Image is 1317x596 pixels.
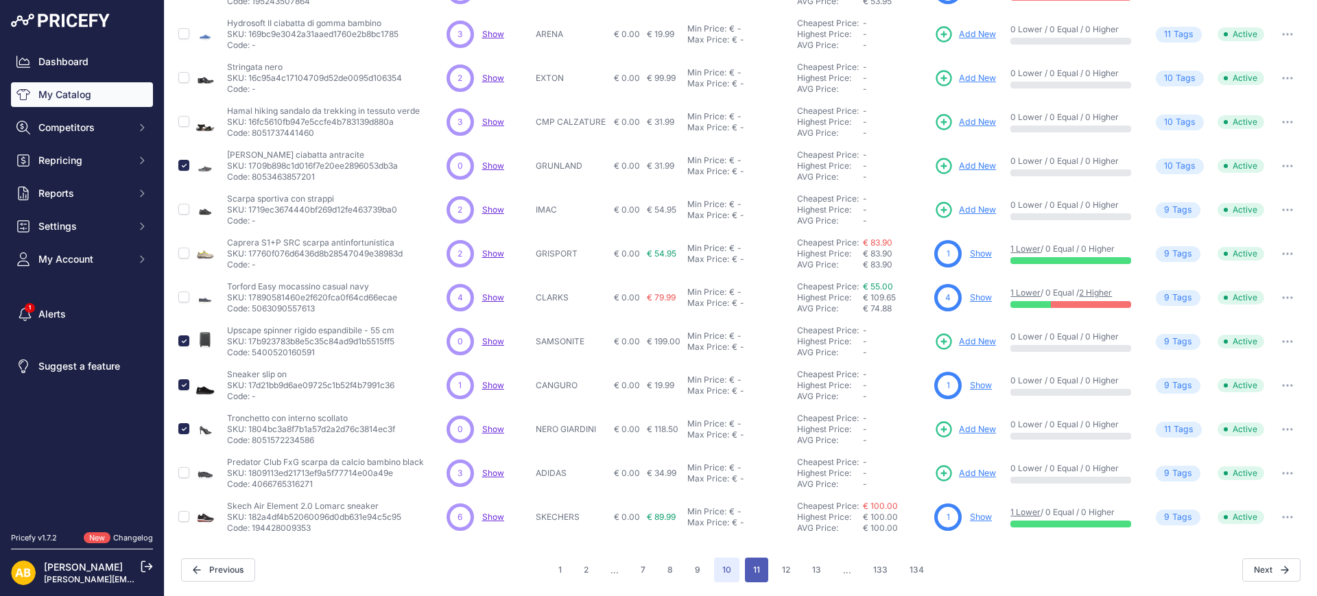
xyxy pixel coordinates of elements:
[735,155,741,166] div: -
[735,374,741,385] div: -
[1010,507,1041,517] a: 1 Lower
[732,78,737,89] div: €
[735,23,741,34] div: -
[1156,378,1200,394] span: Tag
[11,82,153,107] a: My Catalog
[797,501,859,511] a: Cheapest Price:
[863,325,867,335] span: -
[647,248,676,259] span: € 54.95
[1010,24,1137,35] p: 0 Lower / 0 Equal / 0 Higher
[1218,335,1264,348] span: Active
[687,374,726,385] div: Min Price:
[1218,247,1264,261] span: Active
[737,210,744,221] div: -
[934,156,996,176] a: Add New
[482,512,504,522] a: Show
[687,342,729,353] div: Max Price:
[797,215,863,226] div: AVG Price:
[458,204,462,216] span: 2
[934,464,996,483] a: Add New
[865,558,896,582] button: Go to page 133
[1218,203,1264,217] span: Active
[863,347,867,357] span: -
[536,248,608,259] p: GRISPORT
[970,380,992,390] a: Show
[482,468,504,478] span: Show
[482,117,504,127] a: Show
[458,379,462,392] span: 1
[536,117,608,128] p: CMP CALZATURE
[1164,160,1173,173] span: 10
[614,73,640,83] span: € 0.00
[774,558,798,582] button: Go to page 12
[11,49,153,74] a: Dashboard
[536,204,608,215] p: IMAC
[737,254,744,265] div: -
[647,292,676,302] span: € 79.99
[536,336,608,347] p: SAMSONITE
[959,72,996,85] span: Add New
[934,200,996,219] a: Add New
[970,512,992,522] a: Show
[632,558,654,582] button: Go to page 7
[863,73,867,83] span: -
[797,204,863,215] div: Highest Price:
[227,248,403,259] p: SKU: 17760f076d6436d8b28547049e38983d
[732,210,737,221] div: €
[735,199,741,210] div: -
[113,533,153,543] a: Changelog
[227,106,420,117] p: Hamal hiking sandalo da trekking in tessuto verde
[482,380,504,390] span: Show
[1218,71,1264,85] span: Active
[38,219,128,233] span: Settings
[11,115,153,140] button: Competitors
[947,248,950,260] span: 1
[482,160,504,171] a: Show
[227,193,397,204] p: Scarpa sportiva con strappi
[735,243,741,254] div: -
[863,84,867,94] span: -
[732,254,737,265] div: €
[1164,204,1170,217] span: 9
[797,413,859,423] a: Cheapest Price:
[227,18,399,29] p: Hydrosoft II ciabatta di gomma bambino
[227,380,394,391] p: SKU: 17d21bb9d6ae09725c1b52f4b7991c36
[863,292,896,302] span: € 109.65
[737,78,744,89] div: -
[1010,112,1137,123] p: 0 Lower / 0 Equal / 0 Higher
[1191,160,1196,173] span: s
[614,248,640,259] span: € 0.00
[227,281,397,292] p: Torford Easy mocassino casual navy
[482,204,504,215] a: Show
[536,380,608,391] p: CANGURO
[536,29,608,40] p: ARENA
[550,558,570,582] button: Go to page 1
[863,336,867,346] span: -
[482,424,504,434] span: Show
[863,501,898,511] a: € 100.00
[737,34,744,45] div: -
[863,160,867,171] span: -
[729,23,735,34] div: €
[732,298,737,309] div: €
[863,40,867,50] span: -
[1010,331,1137,342] p: 0 Lower / 0 Equal / 0 Higher
[1156,202,1200,218] span: Tag
[732,34,737,45] div: €
[227,259,403,270] p: Code: -
[863,62,867,72] span: -
[482,248,504,259] span: Show
[687,210,729,221] div: Max Price:
[687,287,726,298] div: Min Price:
[687,558,709,582] button: Go to page 9
[687,155,726,166] div: Min Price:
[11,247,153,272] button: My Account
[227,369,394,380] p: Sneaker slip on
[482,292,504,302] a: Show
[959,204,996,217] span: Add New
[863,281,893,291] a: € 55.00
[797,369,859,379] a: Cheapest Price:
[576,558,597,582] button: Go to page 2
[797,347,863,358] div: AVG Price:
